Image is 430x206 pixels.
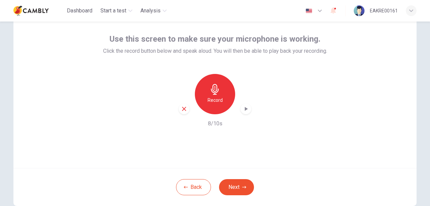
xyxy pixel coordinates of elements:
[13,4,49,17] img: Cambly logo
[370,7,398,15] div: EAKRE00161
[176,179,211,195] button: Back
[67,7,92,15] span: Dashboard
[13,4,64,17] a: Cambly logo
[305,8,313,13] img: en
[219,179,254,195] button: Next
[140,7,161,15] span: Analysis
[195,74,235,114] button: Record
[103,47,327,55] span: Click the record button below and speak aloud. You will then be able to play back your recording.
[100,7,126,15] span: Start a test
[354,5,364,16] img: Profile picture
[138,5,169,17] button: Analysis
[110,34,320,44] span: Use this screen to make sure your microphone is working.
[98,5,135,17] button: Start a test
[208,96,223,104] h6: Record
[208,120,222,128] h6: 8/10s
[64,5,95,17] button: Dashboard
